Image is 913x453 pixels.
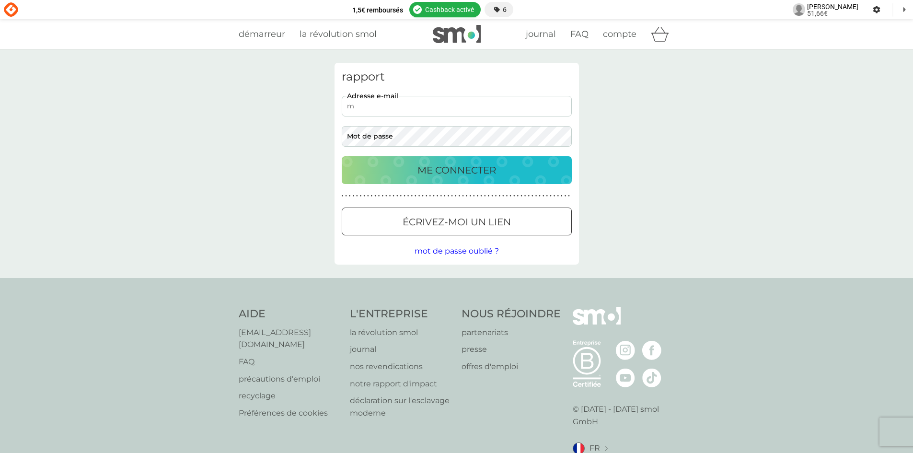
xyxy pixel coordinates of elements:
[557,194,559,197] font: ●
[352,194,354,197] font: ●
[426,194,428,197] font: ●
[570,29,589,39] font: FAQ
[350,328,418,337] font: la révolution smol
[239,356,341,368] a: FAQ
[603,27,636,41] a: compte
[356,194,358,197] font: ●
[418,194,420,197] font: ●
[570,27,589,41] a: FAQ
[342,156,572,184] button: ME CONNECTER
[462,194,464,197] font: ●
[473,194,475,197] font: ●
[440,194,442,197] font: ●
[459,194,461,197] font: ●
[484,194,486,197] font: ●
[422,194,424,197] font: ●
[589,443,600,453] font: FR
[239,407,341,419] a: Préférences de cookies
[488,194,490,197] font: ●
[603,29,636,39] font: compte
[385,194,387,197] font: ●
[462,343,561,356] a: presse
[462,326,561,339] a: partenariats
[239,307,266,320] font: AIDE
[642,368,661,387] img: visitez la page TikTok de smol
[239,29,285,39] font: démarreur
[350,326,452,339] a: la révolution smol
[300,27,377,41] a: la révolution smol
[350,345,376,354] font: journal
[350,395,452,419] a: déclaration sur l'esclavage moderne
[520,194,522,197] font: ●
[448,194,450,197] font: ●
[367,194,369,197] font: ●
[517,194,519,197] font: ●
[415,245,499,257] button: mot de passe oublié ?
[462,360,561,373] a: offres d'emploi
[350,360,452,373] a: nos revendications
[429,194,431,197] font: ●
[371,194,373,197] font: ●
[342,208,572,235] button: Écrivez-moi un lien
[345,194,347,197] font: ●
[616,368,635,387] img: visitez la page Youtube de smol
[400,194,402,197] font: ●
[350,379,437,388] font: notre rapport d'impact
[239,373,341,385] a: précautions d'emploi
[407,194,409,197] font: ●
[374,194,376,197] font: ●
[350,378,452,390] a: notre rapport d'impact
[651,24,675,44] div: panier
[239,357,254,366] font: FAQ
[539,194,541,197] font: ●
[239,326,341,351] a: [EMAIL_ADDRESS][DOMAIN_NAME]
[451,194,453,197] font: ●
[433,25,481,43] img: petit
[350,343,452,356] a: journal
[350,307,428,320] font: L'ENTREPRISE
[239,408,328,418] font: Préférences de cookies
[524,194,526,197] font: ●
[554,194,555,197] font: ●
[396,194,398,197] font: ●
[506,194,508,197] font: ●
[403,216,511,228] font: Écrivez-moi un lien
[462,345,487,354] font: presse
[462,362,518,371] font: offres d'emploi
[528,194,530,197] font: ●
[509,194,511,197] font: ●
[568,194,570,197] font: ●
[239,374,320,383] font: précautions d'emploi
[573,307,621,339] img: petit
[433,194,435,197] font: ●
[477,194,479,197] font: ●
[462,307,561,320] font: NOUS RÉJOINDRE
[502,194,504,197] font: ●
[469,194,471,197] font: ●
[550,194,552,197] font: ●
[535,194,537,197] font: ●
[389,194,391,197] font: ●
[239,328,311,349] font: [EMAIL_ADDRESS][DOMAIN_NAME]
[342,194,344,197] font: ●
[526,27,556,41] a: journal
[444,194,446,197] font: ●
[437,194,439,197] font: ●
[415,246,499,256] font: mot de passe oublié ?
[495,194,497,197] font: ●
[415,194,416,197] font: ●
[573,405,659,426] font: © [DATE] - [DATE] smol GmbH
[462,328,508,337] font: partenariats
[513,194,515,197] font: ●
[565,194,566,197] font: ●
[363,194,365,197] font: ●
[480,194,482,197] font: ●
[498,194,500,197] font: ●
[393,194,394,197] font: ●
[404,194,405,197] font: ●
[605,446,608,451] img: changer de pays
[300,29,377,39] font: la révolution smol
[532,194,533,197] font: ●
[417,164,496,176] font: ME CONNECTER
[526,29,556,39] font: journal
